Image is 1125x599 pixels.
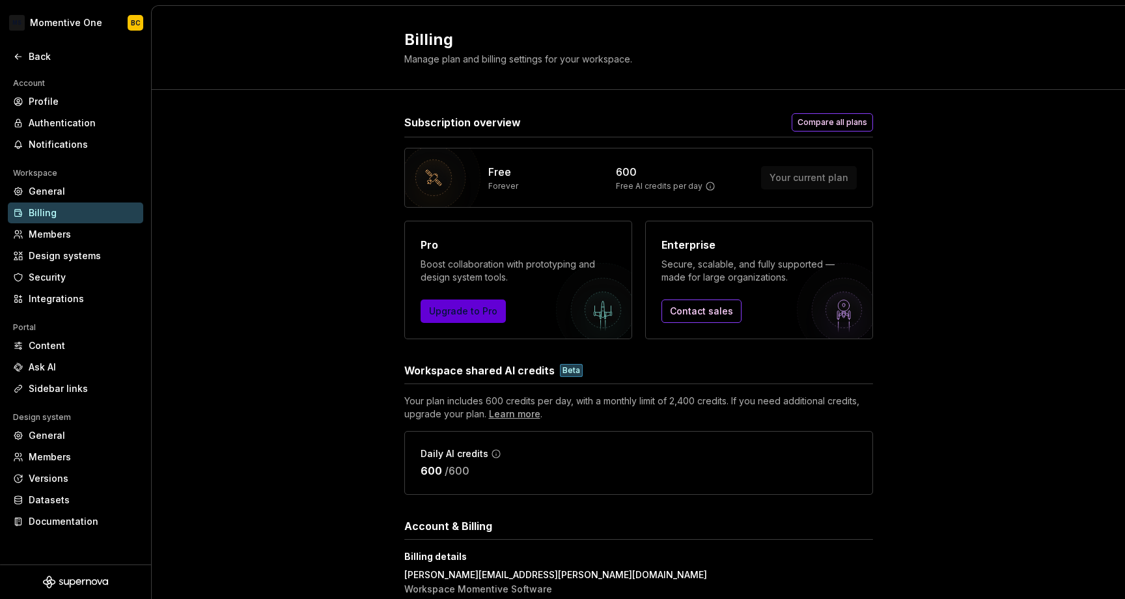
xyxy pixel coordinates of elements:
div: Notifications [29,138,138,151]
h2: Billing [404,29,857,50]
a: Contact sales [661,299,742,323]
div: Authentication [29,117,138,130]
div: Profile [29,95,138,108]
a: Members [8,224,143,245]
div: MS [9,15,25,31]
span: Contact sales [670,305,733,318]
p: Pro [421,237,616,253]
div: Members [29,451,138,464]
p: Daily AI credits [421,447,488,460]
p: 600 [616,164,637,180]
a: Ask AI [8,357,143,378]
a: Security [8,267,143,288]
div: Design systems [29,249,138,262]
div: BC [131,18,141,28]
a: Profile [8,91,143,112]
div: Members [29,228,138,241]
button: Compare all plans [792,113,873,132]
button: Upgrade to Pro [421,299,506,323]
span: Upgrade to Pro [429,305,497,318]
div: Security [29,271,138,284]
p: [PERSON_NAME][EMAIL_ADDRESS][PERSON_NAME][DOMAIN_NAME] [404,568,707,581]
p: / 600 [445,463,469,479]
div: Workspace [8,165,62,181]
div: Documentation [29,515,138,528]
a: Content [8,335,143,356]
div: Integrations [29,292,138,305]
span: Compare all plans [798,117,867,128]
span: Manage plan and billing settings for your workspace. [404,53,632,64]
a: Integrations [8,288,143,309]
p: Free [488,164,511,180]
button: MSMomentive OneBC [3,8,148,37]
h3: Subscription overview [404,115,521,130]
div: Momentive One [30,16,102,29]
div: Datasets [29,494,138,507]
svg: Supernova Logo [43,576,108,589]
div: Beta [560,364,583,377]
p: Billing details [404,550,467,563]
p: Enterprise [661,237,857,253]
div: Versions [29,472,138,485]
a: Sidebar links [8,378,143,399]
p: Boost collaboration with prototyping and design system tools. [421,258,616,284]
span: Your plan includes 600 credits per day, with a monthly limit of 2,400 credits. If you need additi... [404,395,873,421]
a: Design systems [8,245,143,266]
div: General [29,429,138,442]
a: Billing [8,202,143,223]
div: Ask AI [29,361,138,374]
a: General [8,181,143,202]
a: Authentication [8,113,143,133]
p: Secure, scalable, and fully supported — made for large organizations. [661,258,857,284]
p: Workspace Momentive Software [404,583,707,596]
p: Forever [488,181,518,191]
a: Notifications [8,134,143,155]
p: Free AI credits per day [616,181,702,191]
div: Account [8,76,50,91]
div: Sidebar links [29,382,138,395]
a: Learn more [489,408,540,421]
div: Design system [8,410,76,425]
div: Billing [29,206,138,219]
div: Content [29,339,138,352]
h3: Account & Billing [404,518,492,534]
a: Back [8,46,143,67]
div: Portal [8,320,41,335]
a: Documentation [8,511,143,532]
a: General [8,425,143,446]
a: Datasets [8,490,143,510]
div: General [29,185,138,198]
h3: Workspace shared AI credits [404,363,555,378]
div: Back [29,50,138,63]
a: Members [8,447,143,467]
p: 600 [421,463,442,479]
a: Versions [8,468,143,489]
